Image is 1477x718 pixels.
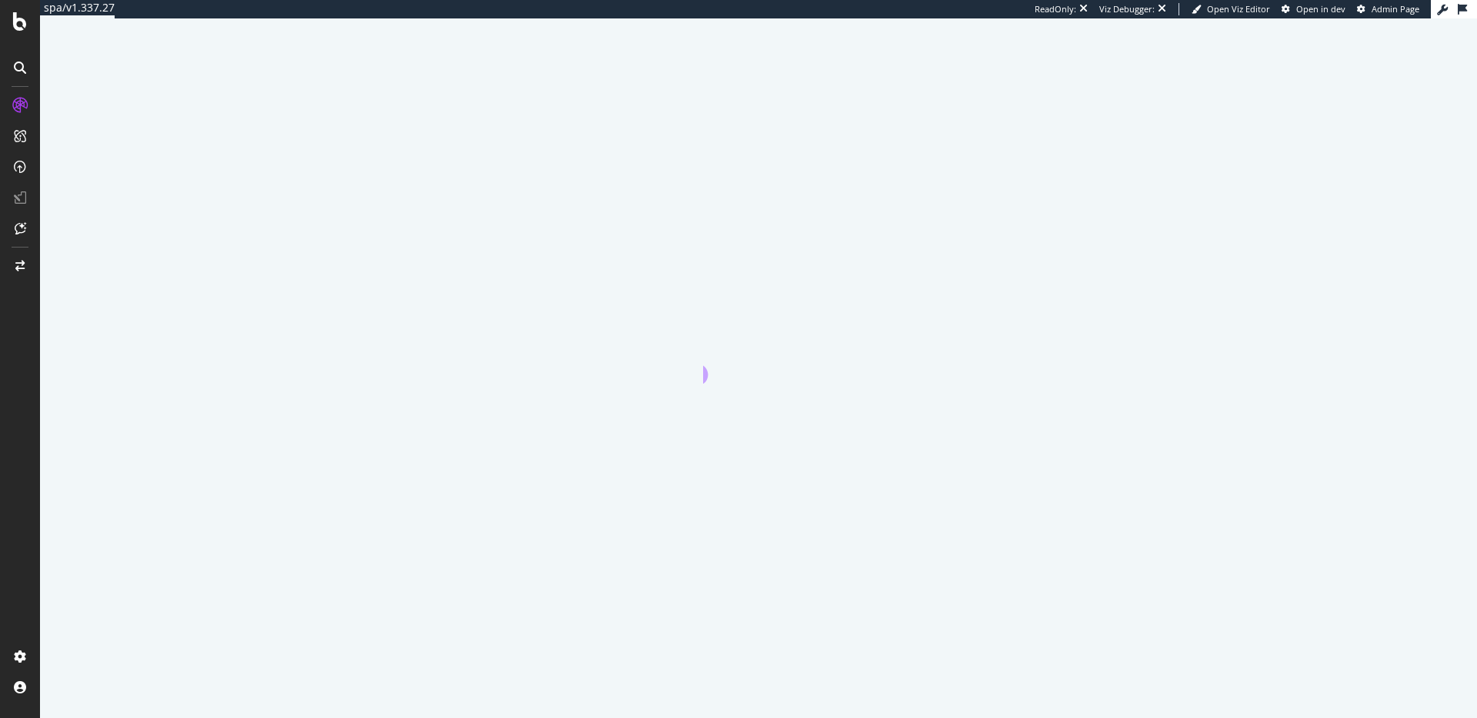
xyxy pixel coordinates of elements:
[703,328,814,384] div: animation
[1296,3,1345,15] span: Open in dev
[1282,3,1345,15] a: Open in dev
[1372,3,1419,15] span: Admin Page
[1035,3,1076,15] div: ReadOnly:
[1357,3,1419,15] a: Admin Page
[1099,3,1155,15] div: Viz Debugger:
[1192,3,1270,15] a: Open Viz Editor
[1207,3,1270,15] span: Open Viz Editor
